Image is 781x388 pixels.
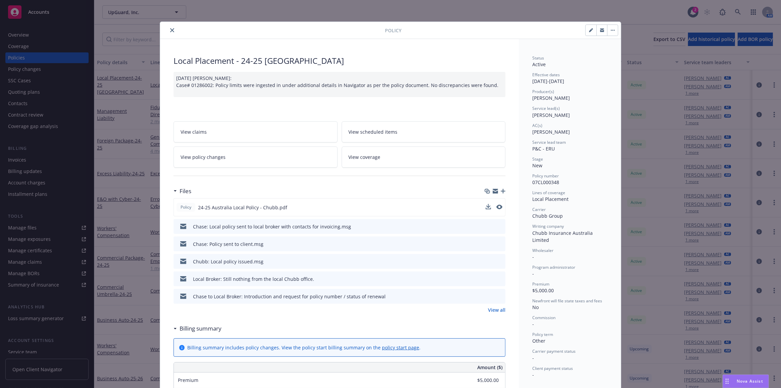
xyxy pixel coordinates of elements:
span: Program administrator [532,264,575,270]
span: View policy changes [181,154,226,161]
div: Billing summary [174,324,222,333]
span: Client payment status [532,365,573,371]
span: View coverage [349,154,381,161]
h3: Billing summary [180,324,222,333]
button: download file [486,204,491,209]
div: Drag to move [723,375,731,388]
span: Nova Assist [737,378,763,384]
span: Active [532,61,546,68]
span: Carrier payment status [532,348,576,354]
button: download file [486,258,491,265]
span: View scheduled items [349,128,398,135]
span: View claims [181,128,207,135]
span: Premium [178,377,198,383]
span: $5,000.00 [532,287,554,294]
a: View policy changes [174,146,338,168]
span: Lines of coverage [532,190,565,196]
span: Wholesaler [532,248,553,253]
span: New [532,162,542,169]
button: download file [486,275,491,283]
span: Policy number [532,173,559,179]
span: No [532,304,539,310]
div: Billing summary includes policy changes. View the policy start billing summary on the . [187,344,421,351]
span: Policy term [532,332,553,337]
div: Chase: Local policy sent to local broker with contacts for invoicing.msg [193,223,351,230]
span: Service lead team [532,139,566,145]
span: [PERSON_NAME] [532,95,570,101]
a: View scheduled items [342,121,506,142]
span: Service lead(s) [532,105,560,111]
span: - [532,355,534,361]
span: 07CL000348 [532,179,559,185]
button: download file [486,223,491,230]
button: preview file [497,258,503,265]
div: [DATE] [PERSON_NAME]: Case# 01286002: Policy limits were ingested in under additional details in ... [174,72,505,97]
span: Status [532,55,544,61]
a: View coverage [342,146,506,168]
span: Writing company [532,223,564,229]
div: Chase to Local Broker: Introduction and request for policy number / status of renewal [193,293,386,300]
span: Newfront will file state taxes and fees [532,298,602,304]
a: policy start page [382,344,419,351]
button: Nova Assist [723,375,769,388]
div: Chase: Policy sent to client.msg [193,241,263,248]
button: preview file [497,223,503,230]
button: download file [486,241,491,248]
button: preview file [497,241,503,248]
a: View claims [174,121,338,142]
span: AC(s) [532,123,542,128]
span: Commission [532,315,555,320]
span: Chubb Group [532,213,563,219]
span: - [532,372,534,378]
span: Policy [385,27,401,34]
div: Chubb: Local policy issued.msg [193,258,263,265]
span: [PERSON_NAME] [532,129,570,135]
button: preview file [497,293,503,300]
button: preview file [496,204,502,211]
div: [DATE] - [DATE] [532,72,607,85]
span: [PERSON_NAME] [532,112,570,118]
span: P&C - ERU [532,145,555,152]
button: preview file [497,275,503,283]
input: 0.00 [459,375,503,385]
span: Premium [532,281,549,287]
a: View all [488,306,505,313]
span: Effective dates [532,72,560,78]
button: download file [486,293,491,300]
button: download file [486,204,491,211]
span: Local Placement [532,196,569,202]
button: preview file [496,205,502,209]
div: Local Broker: Still nothing from the local Chubb office. [193,275,314,283]
span: 24-25 Australia Local Policy - Chubb.pdf [198,204,287,211]
span: Policy [179,204,193,210]
span: - [532,254,534,260]
span: Chubb Insurance Australia Limited [532,230,594,243]
span: - [532,270,534,277]
div: Local Placement - 24-25 [GEOGRAPHIC_DATA] [174,55,505,67]
span: Other [532,338,545,344]
div: Files [174,187,191,196]
button: close [168,26,176,34]
span: Producer(s) [532,89,554,94]
span: Carrier [532,207,546,212]
span: Stage [532,156,543,162]
span: Amount ($) [477,364,502,371]
span: - [532,321,534,327]
h3: Files [180,187,191,196]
